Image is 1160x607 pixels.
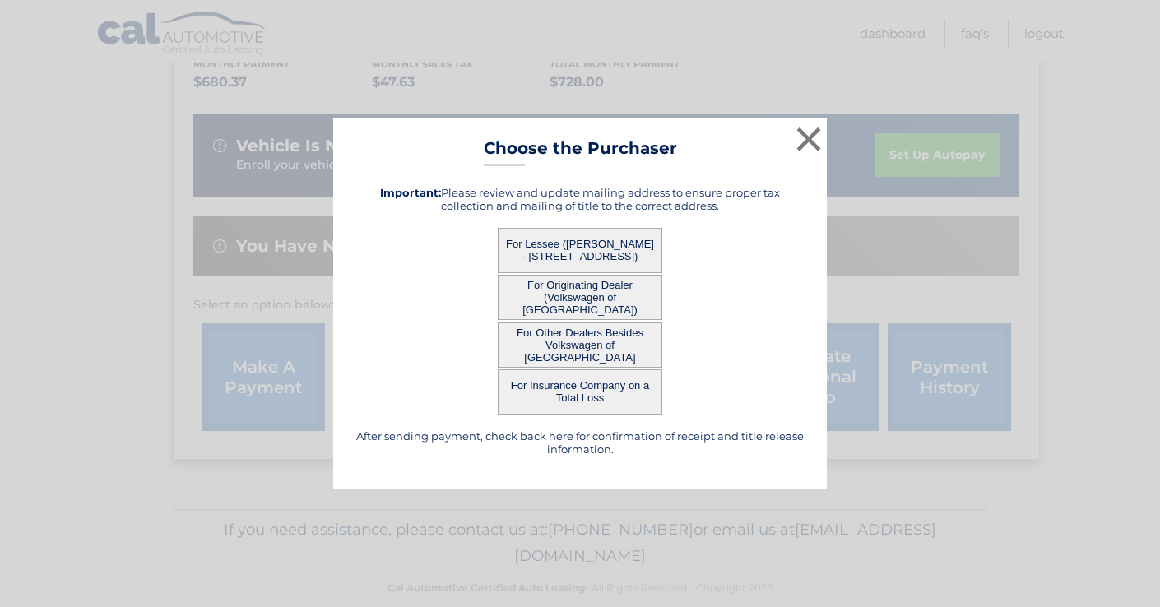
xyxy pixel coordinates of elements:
button: For Lessee ([PERSON_NAME] - [STREET_ADDRESS]) [498,228,662,273]
button: For Insurance Company on a Total Loss [498,369,662,415]
button: For Other Dealers Besides Volkswagen of [GEOGRAPHIC_DATA] [498,322,662,368]
button: × [792,123,825,155]
h5: Please review and update mailing address to ensure proper tax collection and mailing of title to ... [354,186,806,212]
h5: After sending payment, check back here for confirmation of receipt and title release information. [354,429,806,456]
strong: Important: [380,186,441,199]
h3: Choose the Purchaser [484,138,677,167]
button: For Originating Dealer (Volkswagen of [GEOGRAPHIC_DATA]) [498,275,662,320]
